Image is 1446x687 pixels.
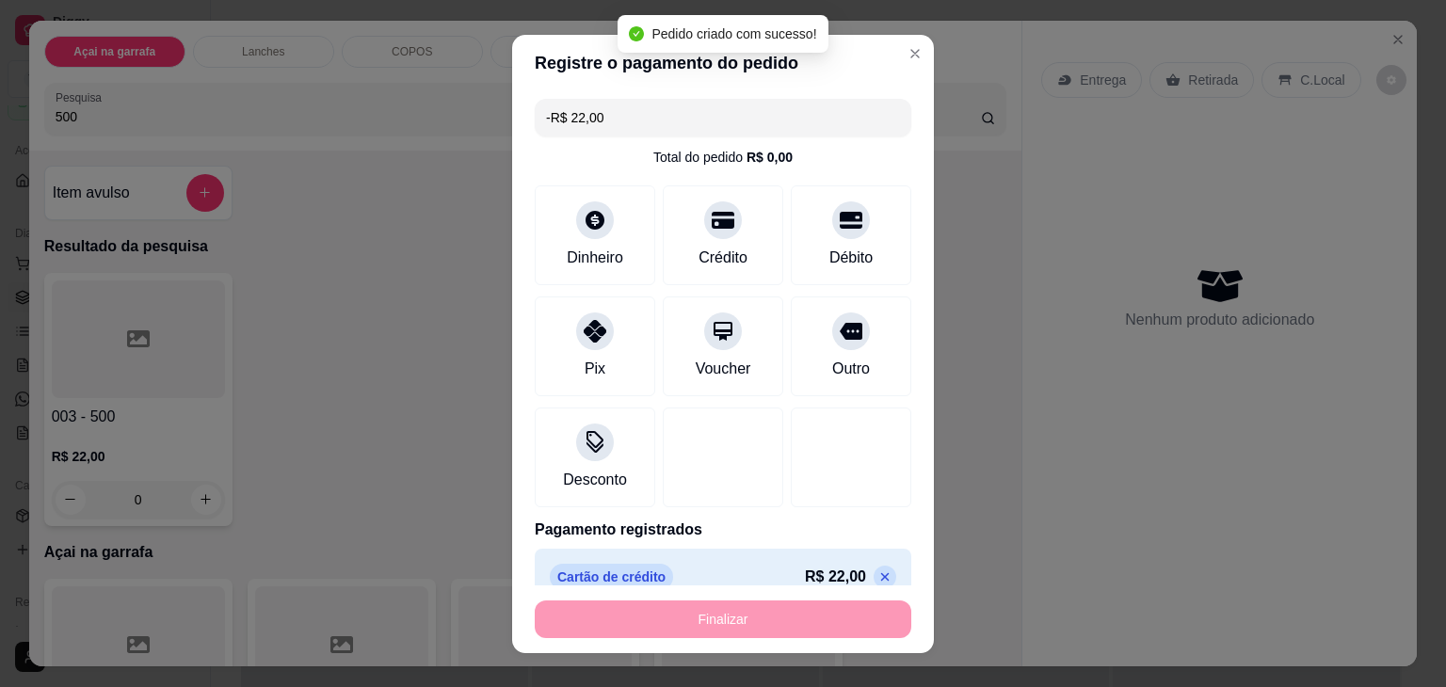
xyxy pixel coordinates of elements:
[629,26,644,41] span: check-circle
[699,247,747,269] div: Crédito
[546,99,900,136] input: Ex.: hambúrguer de cordeiro
[805,566,866,588] p: R$ 22,00
[653,148,793,167] div: Total do pedido
[829,247,873,269] div: Débito
[747,148,793,167] div: R$ 0,00
[696,358,751,380] div: Voucher
[550,564,673,590] p: Cartão de crédito
[651,26,816,41] span: Pedido criado com sucesso!
[535,519,911,541] p: Pagamento registrados
[563,469,627,491] div: Desconto
[900,39,930,69] button: Close
[585,358,605,380] div: Pix
[512,35,934,91] header: Registre o pagamento do pedido
[567,247,623,269] div: Dinheiro
[832,358,870,380] div: Outro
